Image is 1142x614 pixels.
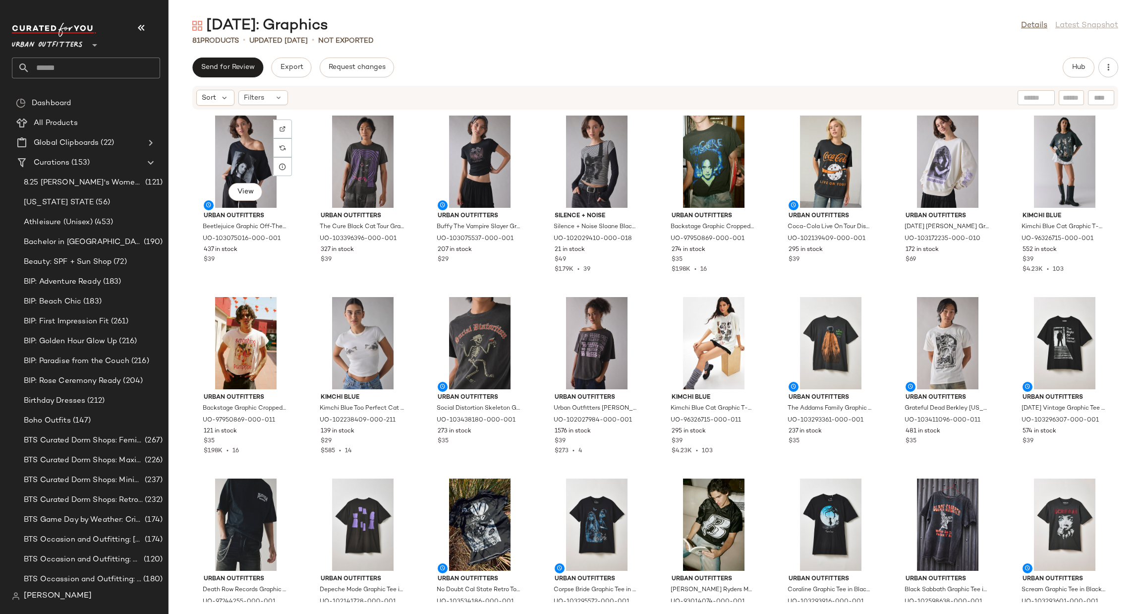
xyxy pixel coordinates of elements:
span: Urban Outfitters [438,393,522,402]
span: Birthday Dresses [24,395,85,407]
span: 237 in stock [789,427,822,436]
span: Athleisure (Unisex) [24,217,93,228]
img: svg%3e [192,21,202,31]
img: 103172235_010_b [898,116,998,208]
img: 103534186_001_b [430,479,530,571]
img: 102139409_001_b [781,116,881,208]
span: BTS Curated Dorm Shops: Retro+ Boho [24,494,143,506]
span: Grateful Dead Berkley [US_STATE] Graphic Tee in Ivory, Men's at Urban Outfitters [905,404,989,413]
span: UO-97950869-000-001 [671,235,744,244]
span: (72) [112,256,127,268]
img: cfy_white_logo.C9jOOHJF.svg [12,23,96,37]
span: Urban Outfitters [438,575,522,584]
span: (216) [129,356,149,367]
span: Urban Outfitters [1023,575,1107,584]
span: BTS Game Day by Weather: Crisp & Cozy [24,514,143,526]
span: (267) [143,435,163,446]
span: Kimchi Blue Too Perfect Cat Graphic Baby Tee in White, Women's at Urban Outfitters [320,404,404,413]
span: 295 in stock [789,246,823,254]
span: UO-103534186-000-001 [437,598,514,607]
img: svg%3e [280,126,285,132]
span: Social Distortion Skeleton Graphic Tee in Black, Men's at Urban Outfitters [437,404,521,413]
span: Urban Outfitters [789,575,873,584]
span: $39 [672,437,683,446]
span: UO-97950869-000-011 [203,416,275,425]
span: (183) [101,276,121,288]
span: View [237,188,254,196]
button: Request changes [320,58,394,77]
span: • [692,448,702,454]
span: 274 in stock [672,246,705,254]
span: BIP: Adventure Ready [24,276,101,288]
img: 102598638_001_b [898,479,998,571]
span: 81 [192,37,200,45]
span: UO-103293361-000-001 [788,416,863,425]
span: 481 in stock [906,427,940,436]
span: $39 [1023,255,1033,264]
span: Urban Outfitters [PERSON_NAME] No Sleep Club Graphic Off-The-Shoulder Oversized Tee in Black, Wom... [554,404,638,413]
span: UO-96326715-000-001 [1022,235,1093,244]
img: 103296307_001_b [1015,297,1115,389]
span: UO-102598638-000-001 [905,598,982,607]
span: $39 [204,255,215,264]
span: Urban Outfitters [789,393,873,402]
button: View [228,183,262,201]
span: Kimchi Blue [321,393,405,402]
span: Send for Review [201,63,255,71]
span: (120) [142,554,163,565]
span: Urban Outfitters [204,575,288,584]
span: $273 [555,448,569,454]
span: $35 [204,437,215,446]
span: BIP: Golden Hour Glow Up [24,336,117,347]
span: $4.23K [1023,266,1043,273]
span: Kimchi Blue [672,393,756,402]
span: BTS Curated Dorm Shops: Maximalist [24,455,143,466]
span: UO-103172235-000-010 [905,235,980,244]
span: (183) [81,296,102,307]
img: 96326715_001_b [1015,116,1115,208]
img: 102029410_018_b [547,116,647,208]
img: 103295572_001_b [547,479,647,571]
span: Urban Outfitters [906,212,990,221]
span: Boho Outfits [24,415,71,427]
span: UO-102029410-000-018 [554,235,632,244]
span: Hub [1072,63,1085,71]
span: (226) [143,455,163,466]
span: Backstage Graphic Cropped Muscle Tee in The Cure, Men's at Urban Outfitters [671,223,755,232]
a: Details [1021,20,1047,32]
span: 574 in stock [1023,427,1056,436]
p: Not Exported [318,36,374,46]
span: BIP: Paradise from the Couch [24,356,129,367]
span: Urban Outfitters [555,393,639,402]
img: 97950869_001_b [664,116,764,208]
span: • [243,35,245,47]
span: $39 [555,437,566,446]
span: UO-103293601-000-001 [1022,598,1098,607]
span: BTS Curated Dorm Shops: Feminine [24,435,143,446]
span: $1.98K [672,266,690,273]
span: (147) [71,415,91,427]
span: 16 [700,266,707,273]
button: Export [271,58,311,77]
span: • [312,35,314,47]
img: 97244255_001_b [196,479,296,571]
span: 4 [578,448,582,454]
span: Urban Outfitters [12,34,83,52]
span: (180) [141,574,163,585]
span: Kimchi Blue Cat Graphic T-Shirt Dress in Ivory, Women's at Urban Outfitters [671,404,755,413]
span: Urban Outfitters [789,212,873,221]
span: Global Clipboards [34,137,99,149]
span: $585 [321,448,335,454]
span: $1.79K [555,266,573,273]
img: 97950869_011_b [196,297,296,389]
span: UO-102139409-000-001 [788,235,865,244]
span: BTS Occasion and Outfitting: [PERSON_NAME] to Party [24,534,143,546]
button: Hub [1063,58,1094,77]
div: [DATE]: Graphics [192,16,328,36]
span: (453) [93,217,114,228]
span: [PERSON_NAME] Ryders Mesh Football Jersey Tee in Black, Men's at Urban Outfitters [671,586,755,595]
span: UO-103396396-000-001 [320,235,397,244]
img: svg%3e [16,98,26,108]
span: $1.98K [204,448,223,454]
span: Bachelor in [GEOGRAPHIC_DATA]: LP [24,237,142,248]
